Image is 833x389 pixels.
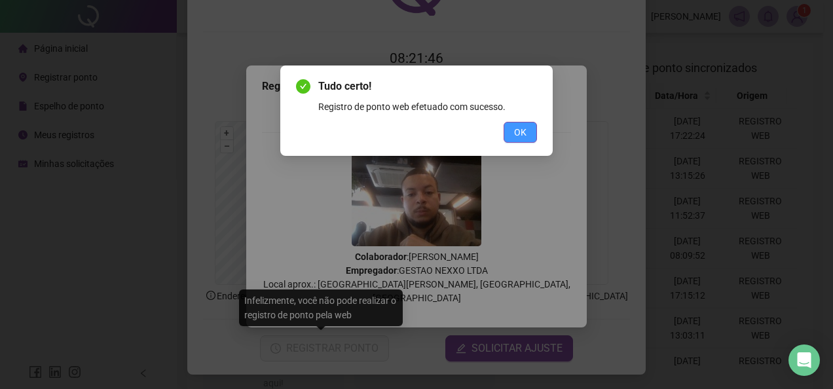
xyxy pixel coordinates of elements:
[318,79,537,94] span: Tudo certo!
[514,125,527,139] span: OK
[296,79,310,94] span: check-circle
[788,344,820,376] div: Open Intercom Messenger
[318,100,537,114] div: Registro de ponto web efetuado com sucesso.
[504,122,537,143] button: OK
